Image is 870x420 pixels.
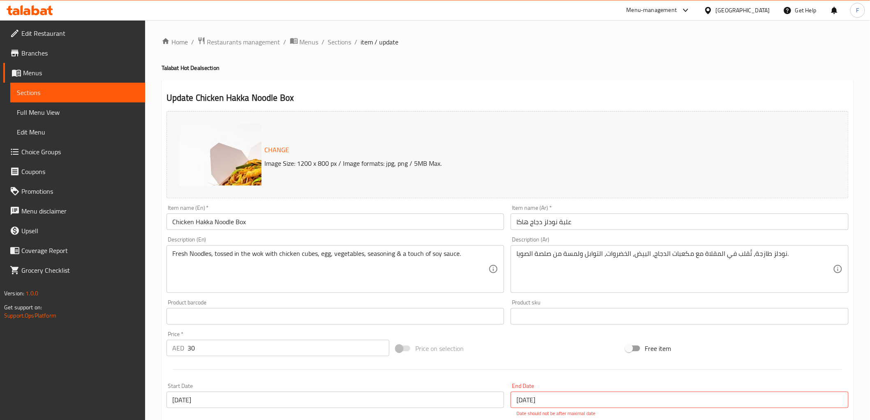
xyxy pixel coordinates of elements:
[21,206,139,216] span: Menu disclaimer
[21,246,139,255] span: Coverage Report
[21,147,139,157] span: Choice Groups
[3,142,145,162] a: Choice Groups
[3,221,145,241] a: Upsell
[21,48,139,58] span: Branches
[10,83,145,102] a: Sections
[3,162,145,181] a: Coupons
[23,68,139,78] span: Menus
[21,226,139,236] span: Upsell
[265,144,289,156] span: Change
[21,265,139,275] span: Grocery Checklist
[172,343,184,353] p: AED
[3,63,145,83] a: Menus
[516,410,843,417] p: Date should not be after maximal date
[4,288,24,299] span: Version:
[207,37,280,47] span: Restaurants management
[4,302,42,313] span: Get support on:
[3,241,145,260] a: Coverage Report
[187,340,389,356] input: Please enter price
[328,37,352,47] a: Sections
[21,28,139,38] span: Edit Restaurant
[3,43,145,63] a: Branches
[21,186,139,196] span: Promotions
[415,343,464,353] span: Price on selection
[191,37,194,47] li: /
[355,37,358,47] li: /
[3,23,145,43] a: Edit Restaurant
[361,37,399,47] span: item / update
[3,260,145,280] a: Grocery Checklist
[511,213,849,230] input: Enter name Ar
[511,308,849,325] input: Please enter product sku
[162,37,854,47] nav: breadcrumb
[4,310,56,321] a: Support.OpsPlatform
[300,37,319,47] span: Menus
[167,213,504,230] input: Enter name En
[167,308,504,325] input: Please enter product barcode
[261,158,754,168] p: Image Size: 1200 x 800 px / Image formats: jpg, png / 5MB Max.
[284,37,287,47] li: /
[290,37,319,47] a: Menus
[3,201,145,221] a: Menu disclaimer
[162,64,854,72] h4: Talabat Hot Deal section
[17,127,139,137] span: Edit Menu
[516,250,833,289] textarea: نودلز طازجة، تُقلب في المقلاة مع مكعبات الدجاج، البيض، الخضروات، التوابل ولمسة من صلصة الصويا.
[645,343,671,353] span: Free item
[172,250,489,289] textarea: Fresh Noodles, tossed in the wok with chicken cubes, egg, vegetables, seasoning & a touch of soy ...
[167,92,849,104] h2: Update Chicken Hakka Noodle Box
[17,88,139,97] span: Sections
[856,6,859,15] span: F
[179,124,344,288] img: 3d80a63b7cc4cddd288d6a810083ce7c.jpeg
[10,122,145,142] a: Edit Menu
[21,167,139,176] span: Coupons
[322,37,325,47] li: /
[25,288,38,299] span: 1.0.0
[162,37,188,47] a: Home
[10,102,145,122] a: Full Menu View
[627,5,677,15] div: Menu-management
[197,37,280,47] a: Restaurants management
[716,6,770,15] div: [GEOGRAPHIC_DATA]
[3,181,145,201] a: Promotions
[261,142,293,158] button: Change
[17,107,139,117] span: Full Menu View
